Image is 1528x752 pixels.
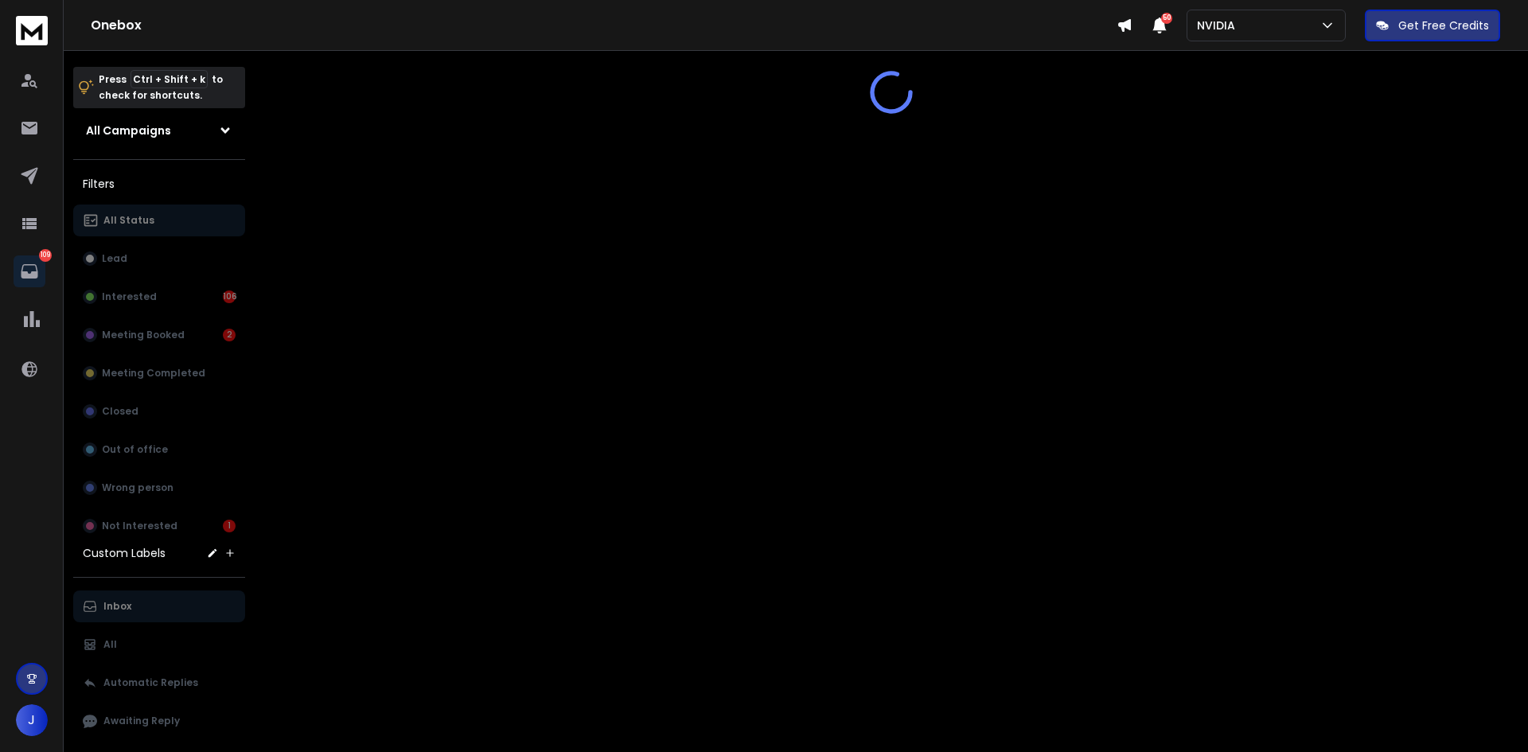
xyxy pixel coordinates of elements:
img: logo [16,16,48,45]
p: Get Free Credits [1398,18,1489,33]
span: 50 [1161,13,1172,24]
button: Get Free Credits [1365,10,1500,41]
h1: All Campaigns [86,123,171,138]
h3: Custom Labels [83,545,166,561]
button: All Campaigns [73,115,245,146]
p: 109 [39,249,52,262]
button: J [16,704,48,736]
span: Ctrl + Shift + k [131,70,208,88]
h3: Filters [73,173,245,195]
a: 109 [14,255,45,287]
p: Press to check for shortcuts. [99,72,223,103]
h1: Onebox [91,16,1117,35]
p: NVIDIA [1197,18,1241,33]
